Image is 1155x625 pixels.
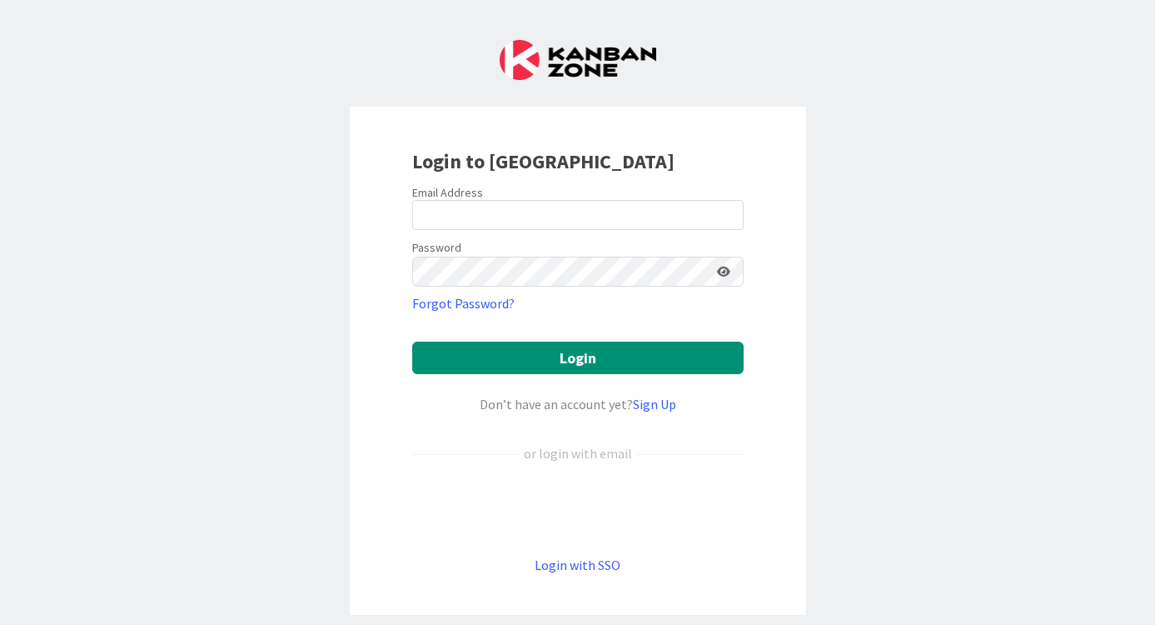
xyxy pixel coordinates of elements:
iframe: Sign in with Google Button [404,491,752,527]
a: Forgot Password? [412,293,515,313]
div: or login with email [520,443,636,463]
div: Sign in with Google. Opens in new tab [412,491,744,527]
label: Password [412,239,461,257]
label: Email Address [412,185,483,200]
a: Login with SSO [535,557,620,573]
img: Kanban Zone [500,40,656,80]
a: Sign Up [633,396,676,412]
button: Login [412,342,744,374]
b: Login to [GEOGRAPHIC_DATA] [412,148,675,174]
div: Don’t have an account yet? [412,394,744,414]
